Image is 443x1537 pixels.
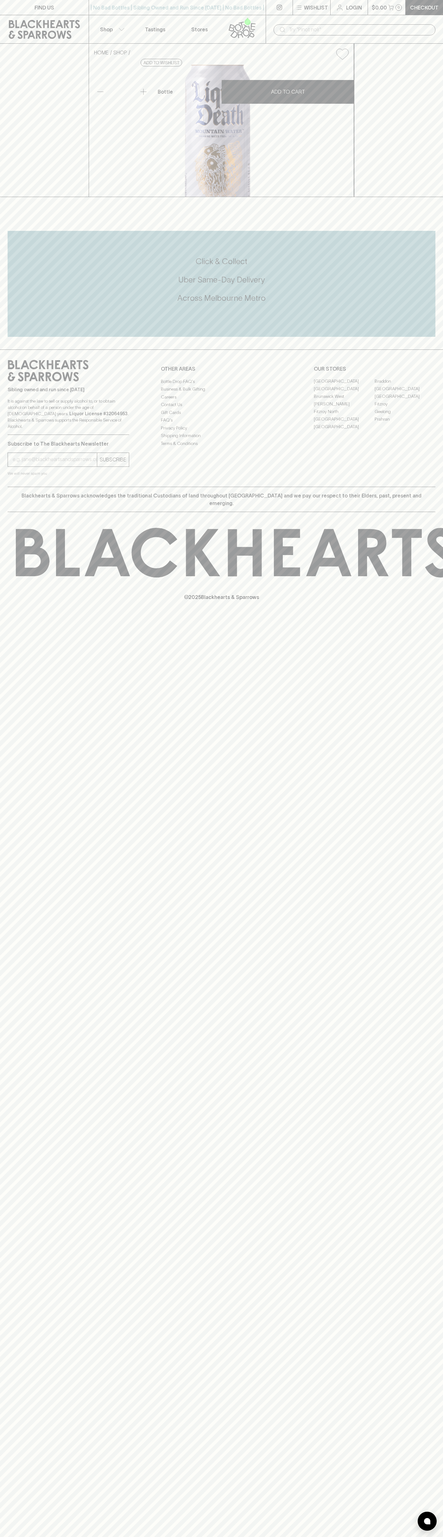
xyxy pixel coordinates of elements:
[191,26,208,33] p: Stores
[133,15,177,43] a: Tastings
[177,15,222,43] a: Stores
[346,4,362,11] p: Login
[314,416,375,423] a: [GEOGRAPHIC_DATA]
[375,385,435,393] a: [GEOGRAPHIC_DATA]
[8,440,129,448] p: Subscribe to The Blackhearts Newsletter
[8,231,435,337] div: Call to action block
[271,88,305,96] p: ADD TO CART
[69,411,128,416] strong: Liquor License #32064953
[314,408,375,416] a: Fitzroy North
[222,80,354,104] button: ADD TO CART
[161,386,282,393] a: Business & Bulk Gifting
[314,393,375,400] a: Brunswick West
[161,393,282,401] a: Careers
[314,385,375,393] a: [GEOGRAPHIC_DATA]
[161,432,282,440] a: Shipping Information
[8,293,435,303] h5: Across Melbourne Metro
[289,25,430,35] input: Try "Pinot noir"
[375,416,435,423] a: Prahran
[8,256,435,267] h5: Click & Collect
[100,456,126,463] p: SUBSCRIBE
[375,378,435,385] a: Braddon
[314,400,375,408] a: [PERSON_NAME]
[161,440,282,447] a: Terms & Conditions
[161,424,282,432] a: Privacy Policy
[13,454,97,465] input: e.g. jane@blackheartsandsparrows.com.au
[8,470,129,477] p: We will never spam you
[424,1518,430,1524] img: bubble-icon
[97,453,129,466] button: SUBSCRIBE
[141,59,182,66] button: Add to wishlist
[8,398,129,429] p: It is against the law to sell or supply alcohol to, or to obtain alcohol on behalf of a person un...
[314,423,375,431] a: [GEOGRAPHIC_DATA]
[155,85,221,98] div: Bottle
[161,409,282,416] a: Gift Cards
[158,88,173,96] p: Bottle
[314,365,435,373] p: OUR STORES
[89,65,354,197] img: 36459.png
[8,275,435,285] h5: Uber Same-Day Delivery
[375,393,435,400] a: [GEOGRAPHIC_DATA]
[410,4,439,11] p: Checkout
[375,400,435,408] a: Fitzroy
[372,4,387,11] p: $0.00
[113,50,127,55] a: SHOP
[161,378,282,385] a: Bottle Drop FAQ's
[100,26,113,33] p: Shop
[12,492,431,507] p: Blackhearts & Sparrows acknowledges the traditional Custodians of land throughout [GEOGRAPHIC_DAT...
[397,6,400,9] p: 0
[145,26,165,33] p: Tastings
[375,408,435,416] a: Geelong
[334,46,351,62] button: Add to wishlist
[304,4,328,11] p: Wishlist
[8,386,129,393] p: Sibling owned and run since [DATE]
[94,50,109,55] a: HOME
[89,15,133,43] button: Shop
[35,4,54,11] p: FIND US
[161,365,282,373] p: OTHER AREAS
[314,378,375,385] a: [GEOGRAPHIC_DATA]
[161,401,282,409] a: Contact Us
[161,417,282,424] a: FAQ's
